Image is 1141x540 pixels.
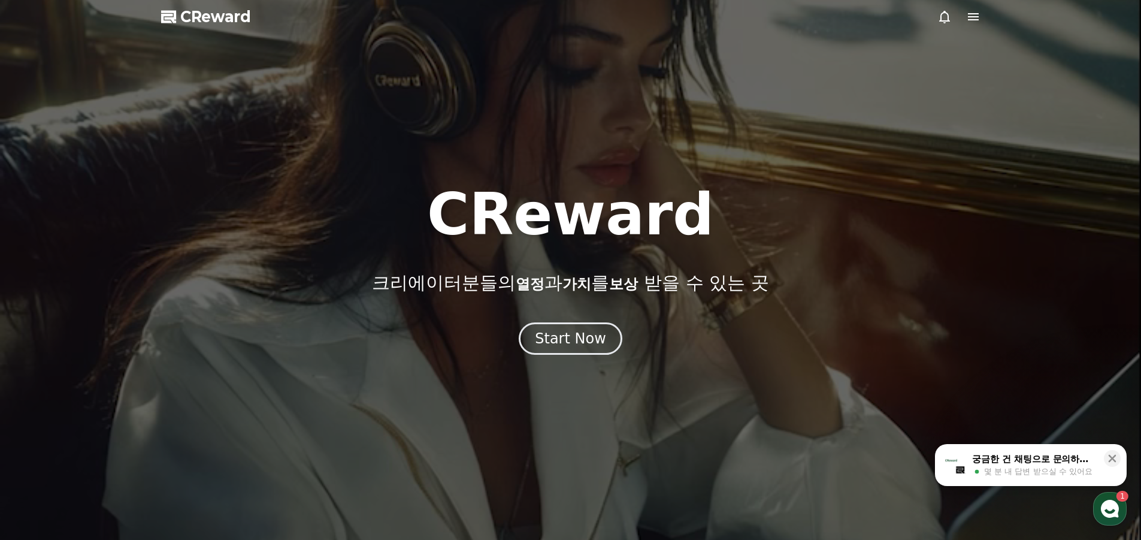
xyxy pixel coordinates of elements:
button: Start Now [519,322,622,355]
span: 열정 [516,276,544,292]
a: Start Now [519,334,622,346]
span: 가치 [562,276,591,292]
span: 보상 [609,276,638,292]
span: CReward [180,7,251,26]
div: Start Now [535,329,606,348]
a: CReward [161,7,251,26]
p: 크리에이터분들의 과 를 받을 수 있는 곳 [372,272,768,294]
h1: CReward [427,186,714,243]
